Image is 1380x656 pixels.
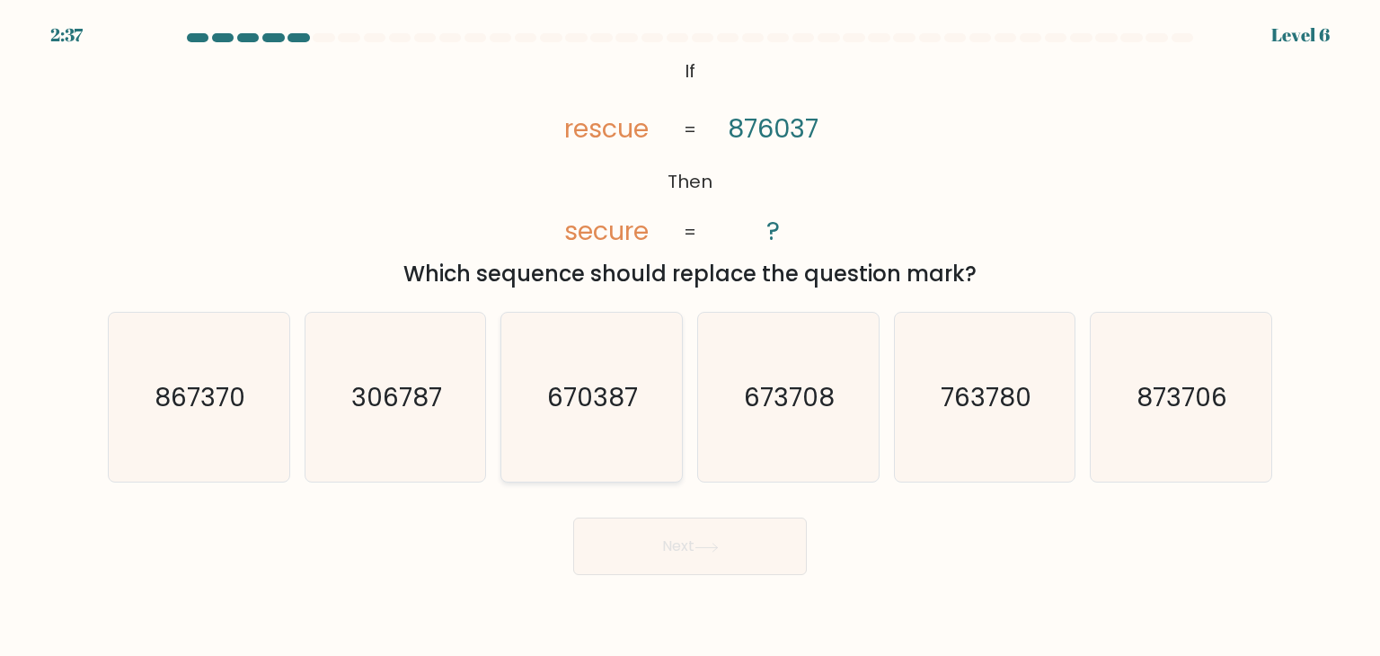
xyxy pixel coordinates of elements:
[745,379,836,415] text: 673708
[1271,22,1330,49] div: Level 6
[668,169,712,194] tspan: Then
[685,58,695,84] tspan: If
[530,54,850,251] svg: @import url('[URL][DOMAIN_NAME]);
[684,219,696,244] tspan: =
[684,117,696,142] tspan: =
[1137,379,1228,415] text: 873706
[119,258,1261,290] div: Which sequence should replace the question mark?
[351,379,442,415] text: 306787
[766,213,780,249] tspan: ?
[573,518,807,575] button: Next
[155,379,246,415] text: 867370
[565,213,650,249] tspan: secure
[941,379,1031,415] text: 763780
[565,111,650,146] tspan: rescue
[548,379,639,415] text: 670387
[50,22,83,49] div: 2:37
[728,111,818,146] tspan: 876037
